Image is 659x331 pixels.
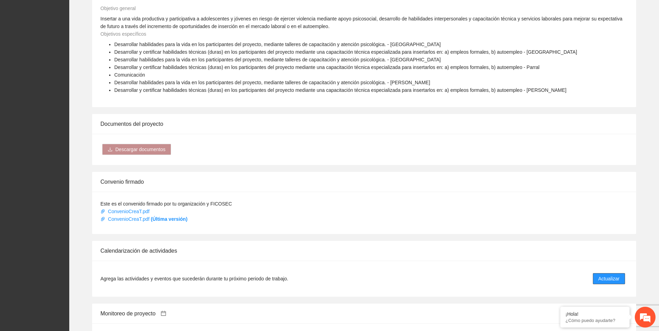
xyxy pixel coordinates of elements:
strong: (Última versión) [151,216,188,222]
div: Convenio firmado [100,172,628,192]
div: Minimizar ventana de chat en vivo [114,3,130,20]
span: Comunicación [114,72,145,78]
button: Actualizar [593,273,625,284]
span: Desarrollar y certificar habilidades técnicas (duras) en los participantes del proyecto mediante ... [114,64,540,70]
span: Desarrollar y certificar habilidades técnicas (duras) en los participantes del proyecto mediante ... [114,49,577,55]
span: Insertar a una vida productiva y participativa a adolescentes y jóvenes en riesgo de ejercer viol... [100,16,622,29]
button: downloadDescargar documentos [102,144,171,155]
a: calendar [155,311,166,316]
span: Desarrollar habilidades para la vida en los participantes del proyecto, mediante talleres de capa... [114,80,430,85]
div: Monitoreo de proyecto [100,304,628,323]
p: ¿Cómo puedo ayudarte? [566,318,624,323]
div: Documentos del proyecto [100,114,628,134]
span: calendar [161,311,166,316]
span: Desarrollar y certificar habilidades técnicas (duras) en los participantes del proyecto mediante ... [114,87,567,93]
textarea: Escriba su mensaje y pulse “Intro” [3,189,132,214]
span: paper-clip [100,209,105,214]
span: Desarrollar habilidades para la vida en los participantes del proyecto, mediante talleres de capa... [114,42,441,47]
span: Este es el convenido firmado por tu organización y FICOSEC [100,201,232,207]
span: Desarrollar habilidades para la vida en los participantes del proyecto, mediante talleres de capa... [114,57,441,62]
div: ¡Hola! [566,311,624,317]
span: Objetivos específicos [100,31,146,37]
span: Objetivo general [100,6,136,11]
a: ConvenioCreaT.pdf [100,216,187,222]
div: Calendarización de actividades [100,241,628,261]
span: Agrega las actividades y eventos que sucederán durante tu próximo periodo de trabajo. [100,275,288,282]
div: Chatee con nosotros ahora [36,35,116,44]
span: Actualizar [598,275,620,282]
a: ConvenioCreaT.pdf [100,209,151,214]
span: paper-clip [100,217,105,221]
span: Estamos en línea. [40,93,96,163]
